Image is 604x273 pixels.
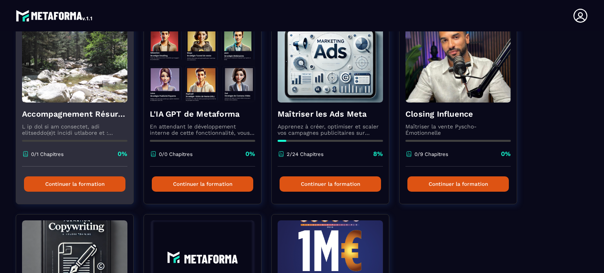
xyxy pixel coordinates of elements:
img: formation-background [22,24,127,103]
p: 2/24 Chapitres [287,151,324,157]
a: formation-backgroundAccompagnement Résurgence "6 mois pour sortir du burn-out et retrouver forces... [16,18,144,214]
button: Continuer la formation [24,176,125,192]
img: formation-background [278,24,383,103]
a: formation-backgroundL'IA GPT de MetaformaEn attendant le développement interne de cette fonctionn... [144,18,271,214]
a: formation-backgroundMaîtriser les Ads MetaApprenez à créer, optimiser et scaler vos campagnes pub... [271,18,399,214]
p: 0% [501,150,511,158]
p: 0/1 Chapitres [31,151,64,157]
h4: L'IA GPT de Metaforma [150,108,255,119]
p: Maîtriser la vente Pyscho-Émotionnelle [405,123,511,136]
button: Continuer la formation [280,176,381,192]
p: 0% [118,150,127,158]
img: logo [16,8,94,24]
h4: Accompagnement Résurgence "6 mois pour sortir du burn-out et retrouver forces et équilibre" [22,108,127,119]
p: Apprenez à créer, optimiser et scaler vos campagnes publicitaires sur Facebook et Instagram. [278,123,383,136]
button: Continuer la formation [152,176,253,192]
p: En attendant le développement interne de cette fonctionnalité, vous pouvez déjà l’utiliser avec C... [150,123,255,136]
p: 0/0 Chapitres [159,151,193,157]
p: 0/9 Chapitres [414,151,448,157]
p: L ip dol si am consectet, adi elitseddo(e)t incidi utlabore et : Doloremagn ali enimadmini veniam... [22,123,127,136]
h4: Maîtriser les Ads Meta [278,108,383,119]
p: 0% [245,150,255,158]
h4: Closing Influence [405,108,511,119]
img: formation-background [405,24,511,103]
img: formation-background [150,24,255,103]
a: formation-backgroundClosing InfluenceMaîtriser la vente Pyscho-Émotionnelle0/9 Chapitres0%Continu... [399,18,527,214]
button: Continuer la formation [407,176,509,192]
p: 8% [373,150,383,158]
